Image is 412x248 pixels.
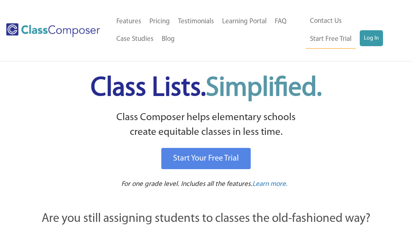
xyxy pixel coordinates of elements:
span: For one grade level. Includes all the features. [121,181,252,188]
span: Start Your Free Trial [173,154,239,163]
a: FAQ [271,13,291,31]
nav: Header Menu [306,12,400,49]
a: Testimonials [174,13,218,31]
a: Learning Portal [218,13,271,31]
span: Class Lists. [91,75,322,102]
a: Blog [158,30,179,48]
a: Contact Us [306,12,346,30]
a: Start Free Trial [306,30,356,49]
p: Are you still assigning students to classes the old-fashioned way? [16,210,396,228]
img: Class Composer [6,23,100,37]
p: Class Composer helps elementary schools create equitable classes in less time. [8,110,404,140]
span: Learn more. [252,181,287,188]
a: Learn more. [252,179,287,190]
a: Start Your Free Trial [161,148,251,169]
a: Log In [360,30,383,47]
nav: Header Menu [112,13,306,49]
a: Pricing [145,13,174,31]
span: Simplified. [206,75,322,102]
a: Features [112,13,145,31]
a: Case Studies [112,30,158,48]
